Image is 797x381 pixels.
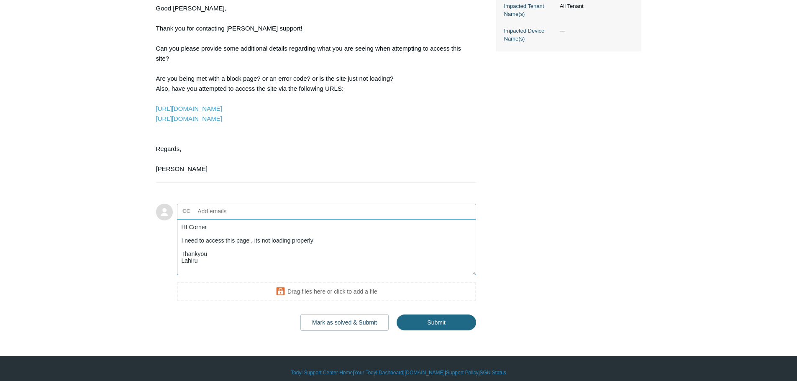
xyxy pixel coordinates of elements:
button: Mark as solved & Submit [300,314,389,331]
a: [DOMAIN_NAME] [405,369,445,376]
a: Support Policy [446,369,478,376]
div: | | | | [156,369,641,376]
input: Add emails [195,205,284,217]
a: [URL][DOMAIN_NAME] [156,105,222,112]
a: SGN Status [480,369,506,376]
dd: — [556,27,633,35]
a: Todyl Support Center Home [291,369,353,376]
label: CC [182,205,190,217]
dt: Impacted Device Name(s) [504,27,556,43]
dt: Impacted Tenant Name(s) [504,2,556,18]
dd: All Tenant [556,2,633,10]
a: Your Todyl Dashboard [354,369,403,376]
input: Submit [397,315,476,330]
div: Good [PERSON_NAME], Thank you for contacting [PERSON_NAME] support! Can you please provide some a... [156,3,468,174]
textarea: Add your reply [177,219,477,276]
a: [URL][DOMAIN_NAME] [156,115,222,122]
